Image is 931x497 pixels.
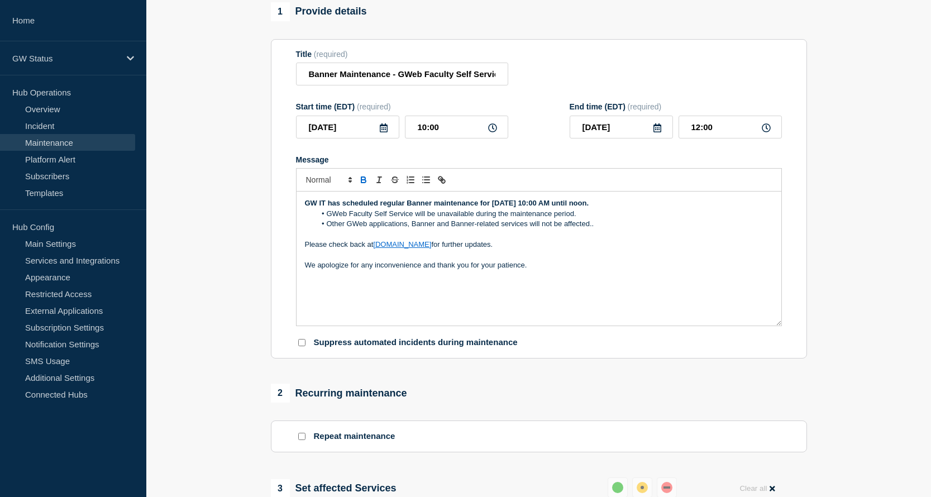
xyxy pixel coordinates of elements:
[387,173,403,187] button: Toggle strikethrough text
[371,173,387,187] button: Toggle italic text
[357,102,391,111] span: (required)
[296,50,508,59] div: Title
[405,116,508,138] input: HH:MM
[271,2,367,21] div: Provide details
[296,116,399,138] input: YYYY-MM-DD
[297,192,781,326] div: Message
[298,339,305,346] input: Suppress automated incidents during maintenance
[637,482,648,493] div: affected
[314,337,518,348] p: Suppress automated incidents during maintenance
[612,482,623,493] div: up
[305,199,589,207] strong: GW IT has scheduled regular Banner maintenance for [DATE] 10:00 AM until noon.
[628,102,662,111] span: (required)
[305,240,773,250] p: Please check back at for further updates.
[434,173,450,187] button: Toggle link
[271,384,290,403] span: 2
[570,102,782,111] div: End time (EDT)
[314,431,395,442] p: Repeat maintenance
[296,63,508,85] input: Title
[301,173,356,187] span: Font size
[418,173,434,187] button: Toggle bulleted list
[661,482,672,493] div: down
[316,219,773,229] li: Other GWeb applications, Banner and Banner-related services will not be affected..
[679,116,782,138] input: HH:MM
[298,433,305,440] input: Repeat maintenance
[356,173,371,187] button: Toggle bold text
[12,54,120,63] p: GW Status
[305,260,773,270] p: We apologize for any inconvenience and thank you for your patience.
[296,155,782,164] div: Message
[271,384,407,403] div: Recurring maintenance
[314,50,348,59] span: (required)
[403,173,418,187] button: Toggle ordered list
[570,116,673,138] input: YYYY-MM-DD
[296,102,508,111] div: Start time (EDT)
[316,209,773,219] li: GWeb Faculty Self Service will be unavailable during the maintenance period.
[373,240,431,248] a: [DOMAIN_NAME]
[271,2,290,21] span: 1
